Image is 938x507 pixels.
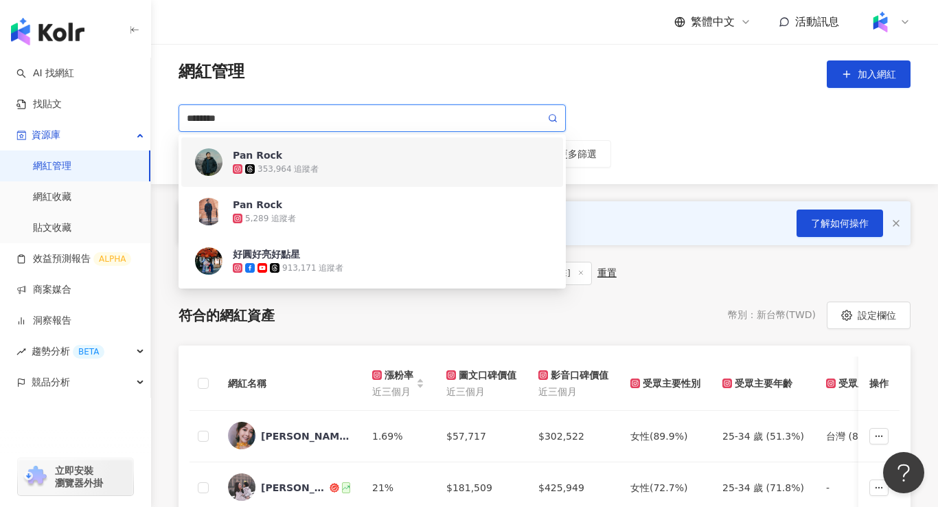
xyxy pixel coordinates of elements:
th: 網紅名稱 [217,357,361,411]
span: 設定欄位 [858,310,896,321]
div: 漲粉率 [372,368,413,383]
span: 了解如何操作 [811,218,869,229]
div: 符合的網紅資產 [179,306,275,325]
img: KOL Avatar [195,198,222,225]
div: 5,289 追蹤者 [245,213,296,225]
a: searchAI 找網紅 [16,67,74,80]
th: 操作 [858,357,900,411]
div: Pan Rock [233,198,282,212]
img: KOL Avatar [195,148,222,176]
span: 立即安裝 瀏覽器外掛 [55,464,103,489]
div: (72.7%) [650,480,687,495]
div: 25-34 歲 (71.8%) [722,480,804,495]
a: 洞察報告 [16,314,71,328]
div: 女性 [630,429,700,444]
div: 受眾主要國家/地區 [826,376,919,391]
span: 近三個月 [446,384,516,399]
iframe: Help Scout Beacon - Open [883,452,924,493]
a: chrome extension立即安裝 瀏覽器外掛 [18,458,133,495]
button: 加入網紅 [827,60,911,88]
div: 圖文口碑價值 [446,368,516,383]
span: 競品分析 [32,367,70,398]
a: 網紅收藏 [33,190,71,204]
img: chrome extension [22,466,49,488]
span: 趨勢分析 [32,336,104,367]
div: 受眾主要性別 [630,376,700,391]
div: $181,509 [446,480,516,495]
img: KOL Avatar [228,473,255,501]
div: 25-34 歲 (51.3%) [722,429,804,444]
div: 1.69% [372,429,424,444]
div: Pan Rock [233,148,282,162]
div: $57,717 [446,429,516,444]
span: rise [16,347,26,357]
button: 更多篩選 [527,140,611,168]
div: 913,171 追蹤者 [282,262,343,274]
img: KOL Avatar [195,247,222,275]
button: 設定欄位 [827,302,911,329]
span: 近三個月 [372,384,413,399]
div: $425,949 [538,480,608,495]
a: 商案媒合 [16,283,71,297]
div: 幣別 ： 新台幣 ( TWD ) [728,308,816,322]
div: $302,522 [538,429,608,444]
div: [PERSON_NAME] [261,429,350,443]
div: 重置 [597,267,617,280]
button: 了解如何操作 [797,210,883,237]
a: 效益預測報告ALPHA [16,252,131,266]
a: 找貼文 [16,98,62,111]
div: - [826,480,919,495]
span: 資源庫 [32,120,60,150]
div: 好圓好亮好點星 [233,247,300,261]
div: 台灣 (86.1%) [826,429,919,444]
span: 活動訊息 [795,15,839,28]
div: BETA [73,345,104,359]
div: [PERSON_NAME]小姐 [PERSON_NAME] [261,481,327,495]
div: 更多篩選 [542,148,597,159]
img: KOL Avatar [228,422,255,449]
div: 21% [372,480,424,495]
span: 加入網紅 [858,69,896,80]
a: 網紅管理 [33,159,71,173]
img: Kolr%20app%20icon%20%281%29.png [867,9,893,35]
span: 近三個月 [538,384,608,399]
div: 女性 [630,480,700,495]
img: logo [11,18,84,45]
span: 網紅管理 [179,60,244,88]
div: 影音口碑價值 [538,368,608,383]
div: (89.9%) [650,429,687,444]
span: 繁體中文 [691,14,735,30]
div: 受眾主要年齡 [722,376,804,391]
div: 353,964 追蹤者 [258,164,319,175]
a: 貼文收藏 [33,221,71,235]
